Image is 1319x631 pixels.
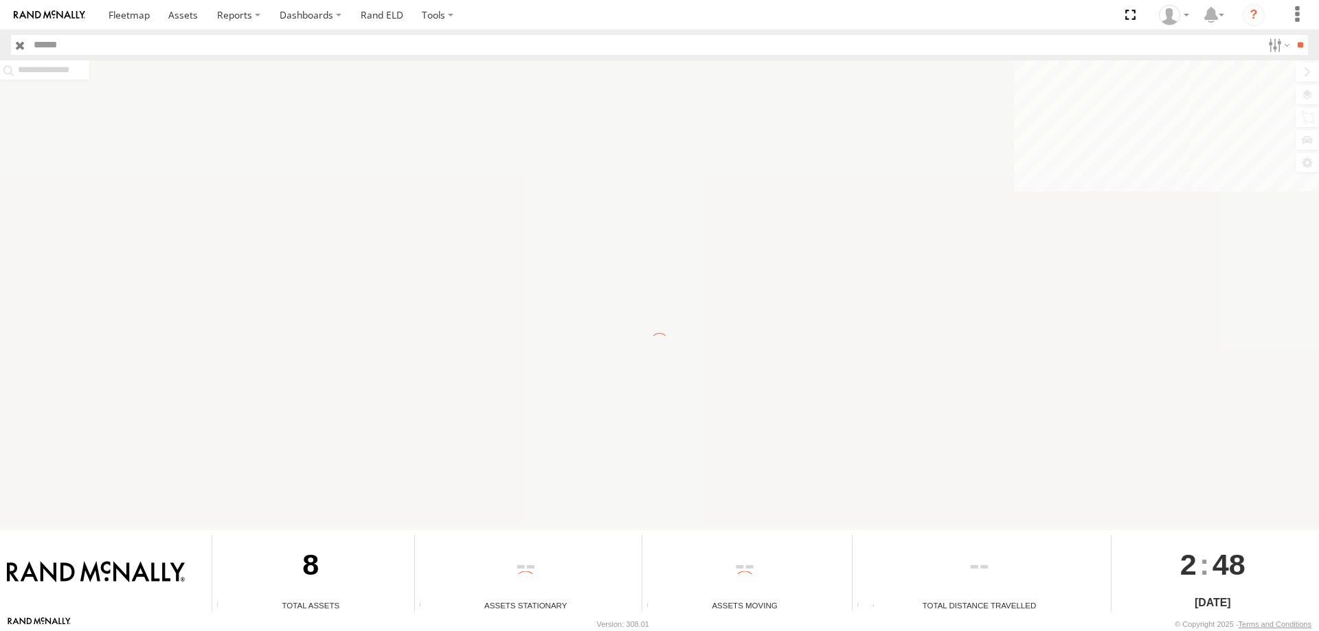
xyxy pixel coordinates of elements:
div: Total number of assets current stationary. [415,601,436,611]
span: 2 [1180,535,1197,594]
i: ? [1243,4,1265,26]
a: Visit our Website [8,617,71,631]
span: 48 [1213,535,1245,594]
div: Total distance travelled by all assets within specified date range and applied filters [853,601,873,611]
div: Total number of Enabled Assets [212,601,233,611]
div: [DATE] [1112,595,1314,611]
label: Search Filter Options [1263,35,1292,55]
div: Total Distance Travelled [853,599,1105,611]
img: rand-logo.svg [14,10,85,20]
div: 8 [212,535,409,599]
div: © Copyright 2025 - [1175,620,1311,628]
div: Chase Tanke [1154,5,1194,25]
div: Assets Stationary [415,599,637,611]
div: Total Assets [212,599,409,611]
div: Version: 308.01 [597,620,649,628]
div: Assets Moving [642,599,847,611]
img: Rand McNally [7,561,185,584]
a: Terms and Conditions [1239,620,1311,628]
div: : [1112,535,1314,594]
div: Total number of assets current in transit. [642,601,663,611]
